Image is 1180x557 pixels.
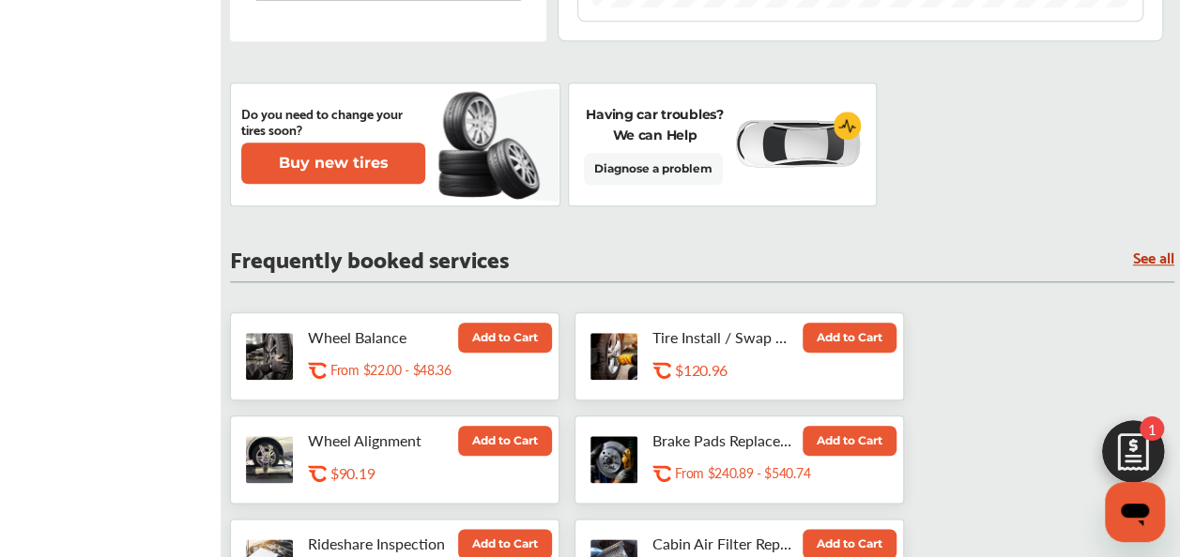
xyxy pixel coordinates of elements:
[803,323,896,353] button: Add to Cart
[246,333,293,380] img: tire-wheel-balance-thumb.jpg
[1133,248,1174,264] a: See all
[834,112,862,140] img: cardiogram-logo.18e20815.svg
[308,534,449,552] p: Rideshare Inspection
[246,436,293,483] img: wheel-alignment-thumb.jpg
[308,431,449,449] p: Wheel Alignment
[308,328,449,346] p: Wheel Balance
[652,328,793,346] p: Tire Install / Swap Tires
[652,534,793,552] p: Cabin Air Filter Replacement
[584,104,726,145] p: Having car troubles? We can Help
[458,323,552,353] button: Add to Cart
[675,361,850,379] div: $120.96
[1140,416,1164,441] span: 1
[230,248,509,266] p: Frequently booked services
[241,143,429,184] a: Buy new tires
[437,83,549,205] img: new-tire.a0c7fe23.svg
[590,436,637,483] img: brake-pads-replacement-thumb.jpg
[652,431,793,449] p: Brake Pads Replacement
[590,333,637,380] img: tire-install-swap-tires-thumb.jpg
[675,464,810,482] p: From $240.89 - $540.74
[803,426,896,456] button: Add to Cart
[733,119,861,169] img: diagnose-vehicle.c84bcb0a.svg
[1105,482,1165,542] iframe: Button to launch messaging window
[330,361,452,379] p: From $22.00 - $48.36
[241,105,425,137] p: Do you need to change your tires soon?
[330,464,505,482] div: $90.19
[458,426,552,456] button: Add to Cart
[241,143,425,184] button: Buy new tires
[584,153,723,185] a: Diagnose a problem
[1088,412,1178,502] img: edit-cartIcon.11d11f9a.svg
